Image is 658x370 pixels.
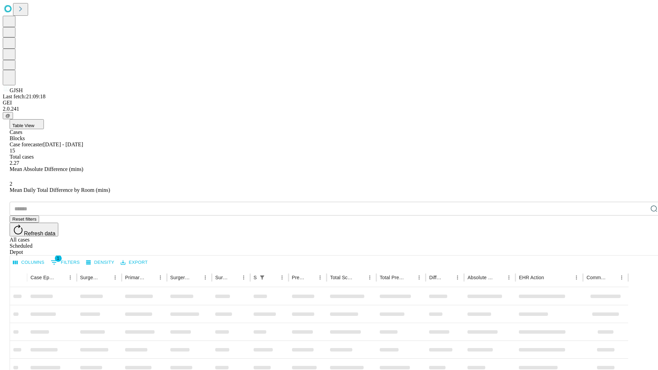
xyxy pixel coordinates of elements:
button: Sort [607,273,617,282]
span: Reset filters [12,217,36,222]
button: Reset filters [10,215,39,223]
span: Refresh data [24,231,56,236]
span: 2 [10,181,12,187]
button: Refresh data [10,223,58,236]
button: Sort [355,273,365,282]
div: Surgery Name [170,275,190,280]
span: Table View [12,123,34,128]
button: Sort [405,273,414,282]
button: Sort [545,273,554,282]
button: @ [3,112,13,119]
button: Menu [200,273,210,282]
div: Difference [429,275,442,280]
button: Sort [268,273,277,282]
div: 2.0.241 [3,106,655,112]
button: Menu [277,273,287,282]
button: Table View [10,119,44,129]
button: Show filters [257,273,267,282]
div: Surgeon Name [80,275,100,280]
button: Menu [572,273,581,282]
button: Menu [110,273,120,282]
span: 1 [55,255,62,262]
button: Menu [617,273,626,282]
div: Primary Service [125,275,145,280]
span: Mean Daily Total Difference by Room (mins) [10,187,110,193]
button: Density [84,257,116,268]
span: GJSH [10,87,23,93]
button: Show filters [49,257,82,268]
button: Sort [495,273,504,282]
button: Menu [453,273,462,282]
button: Sort [191,273,200,282]
div: 1 active filter [257,273,267,282]
div: Comments [586,275,606,280]
button: Sort [101,273,110,282]
span: Mean Absolute Difference (mins) [10,166,83,172]
div: Scheduled In Room Duration [254,275,257,280]
div: Predicted In Room Duration [292,275,305,280]
button: Menu [504,273,514,282]
button: Select columns [11,257,46,268]
button: Sort [229,273,239,282]
span: 15 [10,148,15,153]
button: Menu [315,273,325,282]
div: EHR Action [519,275,544,280]
button: Sort [146,273,156,282]
button: Sort [443,273,453,282]
span: Total cases [10,154,34,160]
span: 2.27 [10,160,19,166]
div: Total Scheduled Duration [330,275,355,280]
span: Case forecaster [10,141,43,147]
button: Sort [56,273,65,282]
button: Menu [65,273,75,282]
button: Menu [156,273,165,282]
button: Menu [239,273,248,282]
span: Last fetch: 21:09:18 [3,94,46,99]
button: Menu [365,273,375,282]
div: GEI [3,100,655,106]
button: Export [119,257,149,268]
button: Sort [306,273,315,282]
div: Case Epic Id [31,275,55,280]
div: Total Predicted Duration [380,275,404,280]
div: Absolute Difference [467,275,494,280]
div: Surgery Date [215,275,229,280]
span: @ [5,113,10,118]
button: Menu [414,273,424,282]
span: [DATE] - [DATE] [43,141,83,147]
